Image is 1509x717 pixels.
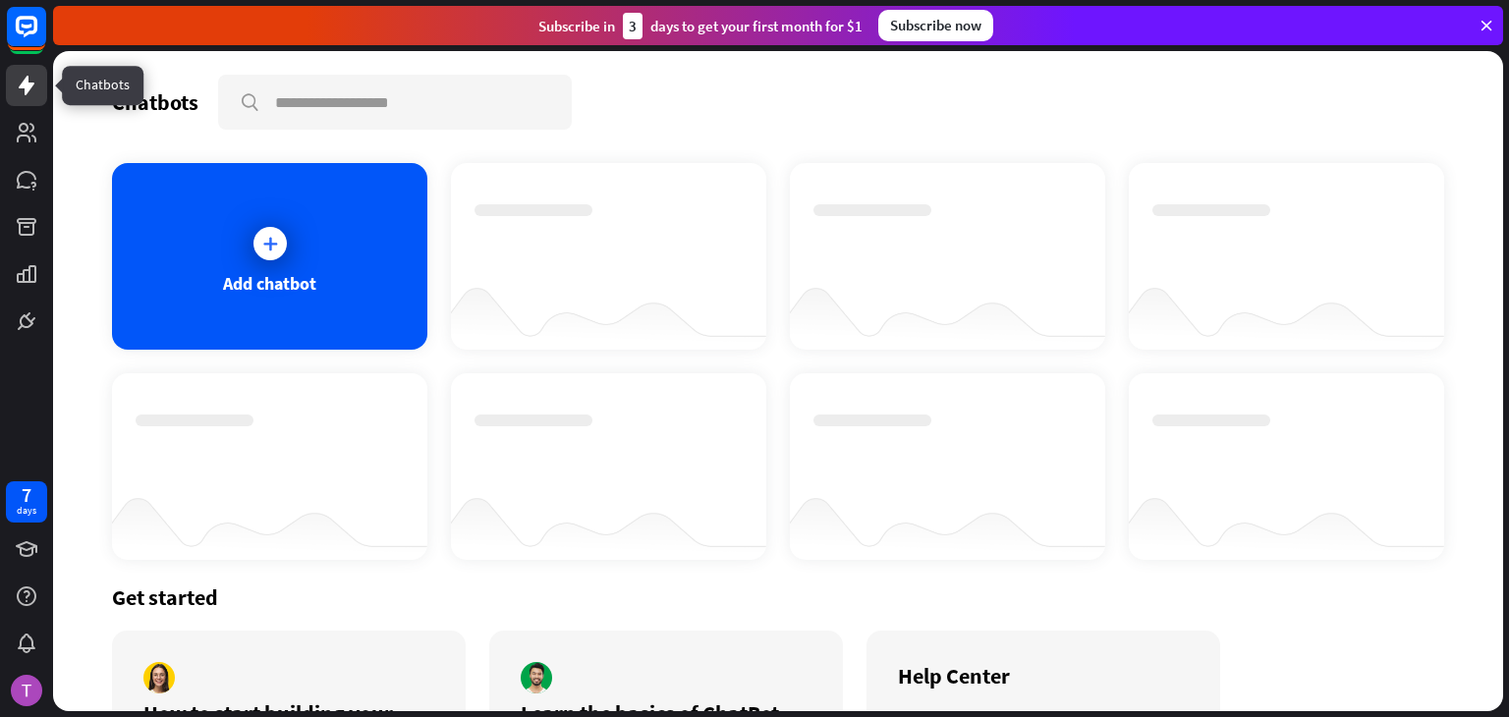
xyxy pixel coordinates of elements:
div: 7 [22,486,31,504]
a: 7 days [6,481,47,523]
div: days [17,504,36,518]
img: author [143,662,175,693]
img: author [521,662,552,693]
div: Subscribe in days to get your first month for $1 [538,13,863,39]
div: Help Center [898,662,1189,689]
div: Add chatbot [223,272,316,295]
div: Get started [112,583,1444,611]
button: Open LiveChat chat widget [16,8,75,67]
div: 3 [623,13,643,39]
div: Chatbots [112,88,198,116]
div: Subscribe now [878,10,993,41]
